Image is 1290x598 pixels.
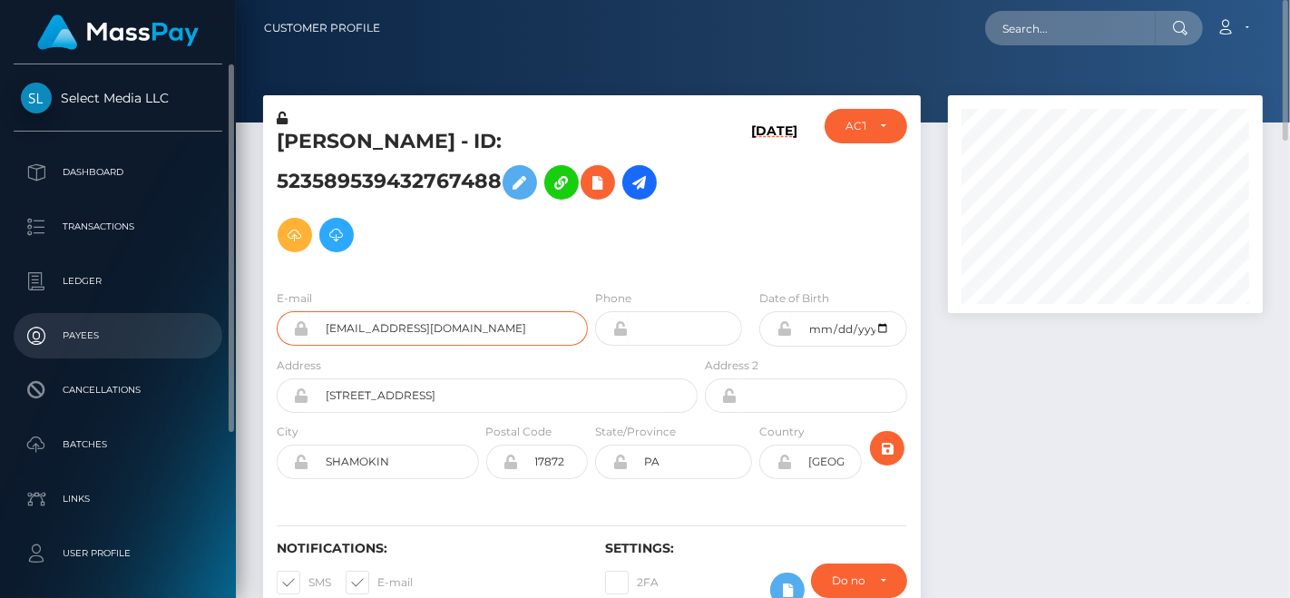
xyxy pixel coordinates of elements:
[21,485,215,513] p: Links
[277,571,331,594] label: SMS
[14,313,222,358] a: Payees
[751,123,797,268] h6: [DATE]
[37,15,199,50] img: MassPay Logo
[14,204,222,250] a: Transactions
[277,128,688,261] h5: [PERSON_NAME] - ID: 523589539432767488
[21,431,215,458] p: Batches
[21,540,215,567] p: User Profile
[832,573,865,588] div: Do not require
[14,90,222,106] span: Select Media LLC
[759,290,829,307] label: Date of Birth
[277,290,312,307] label: E-mail
[14,476,222,522] a: Links
[759,424,805,440] label: Country
[21,268,215,295] p: Ledger
[595,424,676,440] label: State/Province
[14,422,222,467] a: Batches
[825,109,907,143] button: ACTIVE
[14,531,222,576] a: User Profile
[605,541,906,556] h6: Settings:
[264,9,380,47] a: Customer Profile
[811,564,907,598] button: Do not require
[705,358,758,374] label: Address 2
[21,377,215,404] p: Cancellations
[277,541,578,556] h6: Notifications:
[985,11,1156,45] input: Search...
[346,571,413,594] label: E-mail
[21,159,215,186] p: Dashboard
[14,259,222,304] a: Ledger
[21,322,215,349] p: Payees
[845,119,865,133] div: ACTIVE
[21,83,52,113] img: Select Media LLC
[14,150,222,195] a: Dashboard
[277,358,321,374] label: Address
[14,368,222,413] a: Cancellations
[605,571,659,594] label: 2FA
[622,165,657,200] a: Initiate Payout
[277,424,298,440] label: City
[21,213,215,240] p: Transactions
[595,290,631,307] label: Phone
[486,424,552,440] label: Postal Code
